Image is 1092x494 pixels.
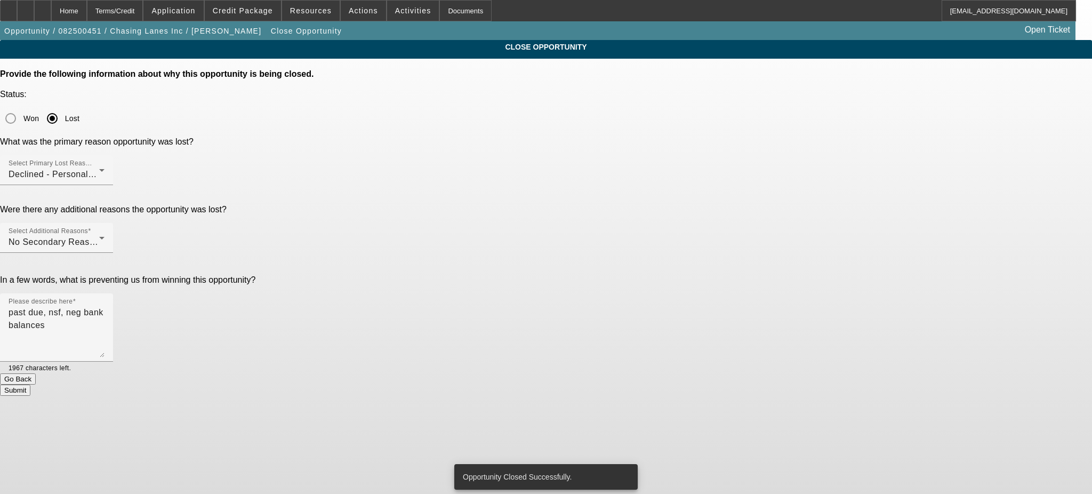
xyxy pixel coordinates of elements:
[9,170,144,179] span: Declined - Personal Credit Issues
[9,298,73,305] mat-label: Please describe here
[271,27,342,35] span: Close Opportunity
[143,1,203,21] button: Application
[282,1,340,21] button: Resources
[454,464,633,490] div: Opportunity Closed Successfully.
[8,43,1084,51] span: CLOSE OPPORTUNITY
[205,1,281,21] button: Credit Package
[341,1,386,21] button: Actions
[349,6,378,15] span: Actions
[395,6,431,15] span: Activities
[4,27,261,35] span: Opportunity / 082500451 / Chasing Lanes Inc / [PERSON_NAME]
[9,160,93,167] mat-label: Select Primary Lost Reason
[151,6,195,15] span: Application
[63,113,79,124] label: Lost
[9,362,71,373] mat-hint: 1967 characters left.
[9,228,88,235] mat-label: Select Additional Reasons
[387,1,439,21] button: Activities
[213,6,273,15] span: Credit Package
[268,21,344,41] button: Close Opportunity
[1021,21,1074,39] a: Open Ticket
[9,237,145,246] span: No Secondary Reason To Provide
[290,6,332,15] span: Resources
